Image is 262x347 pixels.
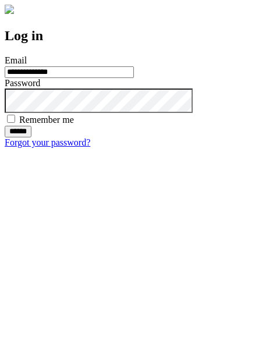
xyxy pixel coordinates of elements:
label: Remember me [19,115,74,125]
img: logo-4e3dc11c47720685a147b03b5a06dd966a58ff35d612b21f08c02c0306f2b779.png [5,5,14,14]
a: Forgot your password? [5,137,90,147]
label: Email [5,55,27,65]
h2: Log in [5,28,257,44]
label: Password [5,78,40,88]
